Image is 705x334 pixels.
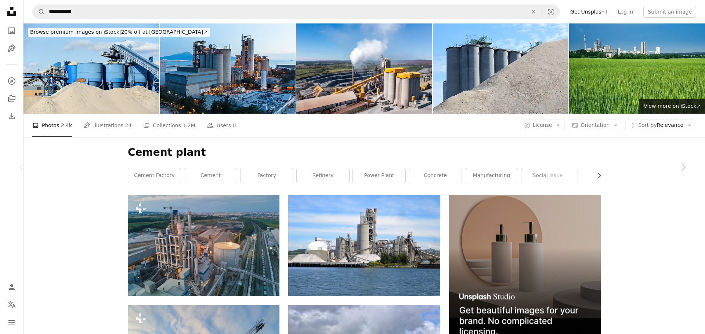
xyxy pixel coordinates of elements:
button: scroll list to the right [593,168,601,183]
img: Cement plant [160,23,296,114]
button: License [520,120,565,131]
a: social issue [521,168,574,183]
form: Find visuals sitewide [32,4,560,19]
span: Orientation [581,122,610,128]
span: Browse premium images on iStock | [30,29,121,35]
a: Get Unsplash+ [566,6,613,18]
a: concrete [409,168,462,183]
span: 1.2M [182,121,195,129]
a: Illustrations 24 [84,114,131,137]
span: 20% off at [GEOGRAPHIC_DATA] ↗ [30,29,207,35]
button: Visual search [542,5,560,19]
a: Explore [4,74,19,88]
span: License [533,122,552,128]
span: 24 [125,121,132,129]
span: View more on iStock ↗ [644,103,701,109]
a: Photos [4,23,19,38]
a: Users 0 [207,114,236,137]
button: Sort byRelevance [625,120,696,131]
a: Download History [4,109,19,124]
span: Relevance [638,122,683,129]
a: building [578,168,630,183]
a: Collections [4,91,19,106]
span: Sort by [638,122,657,128]
a: factory [241,168,293,183]
a: refinery [297,168,349,183]
a: Aerial view of cement factory with high concrete plant structure and tower cranes at industrial p... [128,242,279,249]
img: Concrete Plant [433,23,569,114]
img: Agriculture and industry [569,23,705,114]
a: Log in [613,6,637,18]
button: Search Unsplash [33,5,45,19]
button: Submit an image [643,6,696,18]
button: Clear [525,5,542,19]
img: Aerial view of cement factory with high concrete plant structure and tower cranes at industrial p... [128,195,279,296]
img: Aerial view of cement factory in industrial production area [296,23,432,114]
span: 0 [232,121,236,129]
button: Orientation [568,120,622,131]
a: manufacturing [465,168,518,183]
a: Log in / Sign up [4,280,19,294]
a: cement factory [128,168,181,183]
a: a large factory building next to a body of water [288,242,440,249]
img: a large factory building next to a body of water [288,195,440,296]
a: Next [661,132,705,202]
button: Language [4,297,19,312]
a: Collections 1.2M [143,114,195,137]
a: View more on iStock↗ [639,99,705,114]
h1: Cement plant [128,146,601,159]
a: Illustrations [4,41,19,56]
a: power plant [353,168,405,183]
img: Cement factory in the Netherlands [23,23,159,114]
button: Menu [4,315,19,330]
a: Browse premium images on iStock|20% off at [GEOGRAPHIC_DATA]↗ [23,23,214,41]
a: cement [184,168,237,183]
